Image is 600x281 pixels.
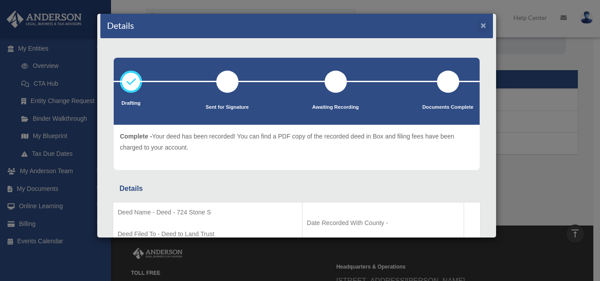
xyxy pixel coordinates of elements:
p: Documents Complete [422,103,473,112]
h4: Details [107,19,134,32]
span: Complete - [120,133,152,140]
p: Drafting [120,99,142,108]
div: Details [119,182,474,195]
p: Sent for Signature [206,103,249,112]
p: Date Recorded With County - [307,218,459,229]
p: Your deed has been recorded! You can find a PDF copy of the recorded deed in Box and filing fees ... [120,131,473,153]
button: × [481,20,486,30]
p: Deed Filed To - Deed to Land Trust [118,229,298,240]
p: Deed Name - Deed - 724 Stone S [118,207,298,218]
p: Awaiting Recording [312,103,359,112]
